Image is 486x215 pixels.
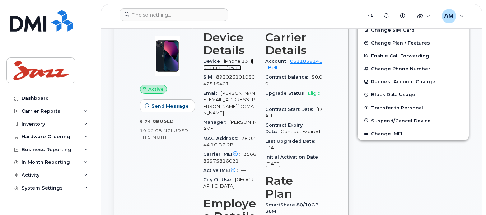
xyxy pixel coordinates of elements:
[412,9,435,23] div: Quicklinks
[265,122,303,134] span: Contract Expiry Date
[281,129,320,134] span: Contract Expired
[265,154,322,160] span: Initial Activation Date
[358,114,469,127] button: Suspend/Cancel Device
[203,120,229,125] span: Manager
[203,136,241,141] span: MAC Address
[371,53,429,59] span: Enable Call Forwarding
[265,59,322,70] a: 0511839141 - Bell
[265,174,322,200] h3: Rate Plan
[203,74,216,80] span: SIM
[140,128,188,140] span: included this month
[437,9,469,23] div: Angela Marr
[358,36,469,49] button: Change Plan / Features
[265,59,290,64] span: Account
[358,62,469,75] button: Change Phone Number
[203,168,241,173] span: Active IMEI
[203,120,257,131] span: [PERSON_NAME]
[148,86,164,93] span: Active
[140,99,195,112] button: Send Message
[265,74,322,86] span: $0.00
[358,75,469,88] button: Request Account Change
[358,49,469,62] button: Enable Call Forwarding
[203,151,256,163] span: 356682975816021
[151,103,189,109] span: Send Message
[241,168,246,173] span: —
[265,90,308,96] span: Upgrade Status
[358,127,469,140] button: Change IMEI
[358,101,469,114] button: Transfer to Personal
[203,151,243,157] span: Carrier IMEI
[203,90,255,116] span: [PERSON_NAME][EMAIL_ADDRESS][PERSON_NAME][DOMAIN_NAME]
[140,119,160,124] span: 6.74 GB
[203,59,224,64] span: Device
[120,8,228,21] input: Find something...
[265,31,322,57] h3: Carrier Details
[203,74,255,86] span: 89302610103042515401
[265,202,319,214] span: SmartShare 80/10GB 36M
[140,128,162,133] span: 10.00 GB
[371,40,430,46] span: Change Plan / Features
[265,74,312,80] span: Contract balance
[265,161,281,167] span: [DATE]
[265,145,281,150] span: [DATE]
[358,23,469,36] button: Change SIM Card
[203,31,257,57] h3: Device Details
[358,88,469,101] button: Block Data Usage
[444,12,454,20] span: AM
[203,177,235,182] span: City Of Use
[203,90,221,96] span: Email
[371,118,431,123] span: Suspend/Cancel Device
[160,118,174,124] span: used
[265,139,318,144] span: Last Upgraded Date
[224,59,248,64] span: iPhone 13
[265,107,322,118] span: [DATE]
[203,136,256,148] span: 28:02:44:1C:D2:2B
[265,107,317,112] span: Contract Start Date
[146,34,189,78] img: image20231002-3703462-1ig824h.jpeg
